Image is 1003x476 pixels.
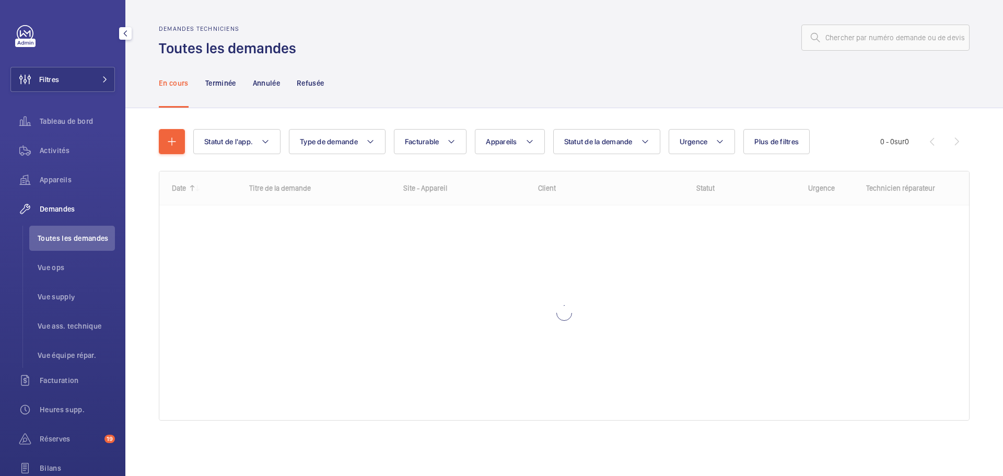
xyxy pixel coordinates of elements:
[394,129,467,154] button: Facturable
[253,78,280,88] p: Annulée
[564,137,633,146] span: Statut de la demande
[193,129,281,154] button: Statut de l'app.
[159,25,302,32] h2: Demandes techniciens
[38,350,115,361] span: Vue équipe répar.
[300,137,358,146] span: Type de demande
[680,137,708,146] span: Urgence
[486,137,517,146] span: Appareils
[38,262,115,273] span: Vue ops
[801,25,970,51] input: Chercher par numéro demande ou de devis
[880,138,909,145] span: 0 - 0 0
[38,292,115,302] span: Vue supply
[104,435,115,443] span: 19
[40,434,100,444] span: Réserves
[39,74,59,85] span: Filtres
[40,145,115,156] span: Activités
[40,463,115,473] span: Bilans
[204,137,253,146] span: Statut de l'app.
[743,129,810,154] button: Plus de filtres
[669,129,736,154] button: Urgence
[754,137,799,146] span: Plus de filtres
[405,137,439,146] span: Facturable
[297,78,324,88] p: Refusée
[40,116,115,126] span: Tableau de bord
[10,67,115,92] button: Filtres
[159,39,302,58] h1: Toutes les demandes
[553,129,660,154] button: Statut de la demande
[205,78,236,88] p: Terminée
[38,233,115,243] span: Toutes les demandes
[159,78,189,88] p: En cours
[40,375,115,386] span: Facturation
[475,129,544,154] button: Appareils
[38,321,115,331] span: Vue ass. technique
[40,204,115,214] span: Demandes
[40,404,115,415] span: Heures supp.
[894,137,905,146] span: sur
[40,175,115,185] span: Appareils
[289,129,386,154] button: Type de demande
